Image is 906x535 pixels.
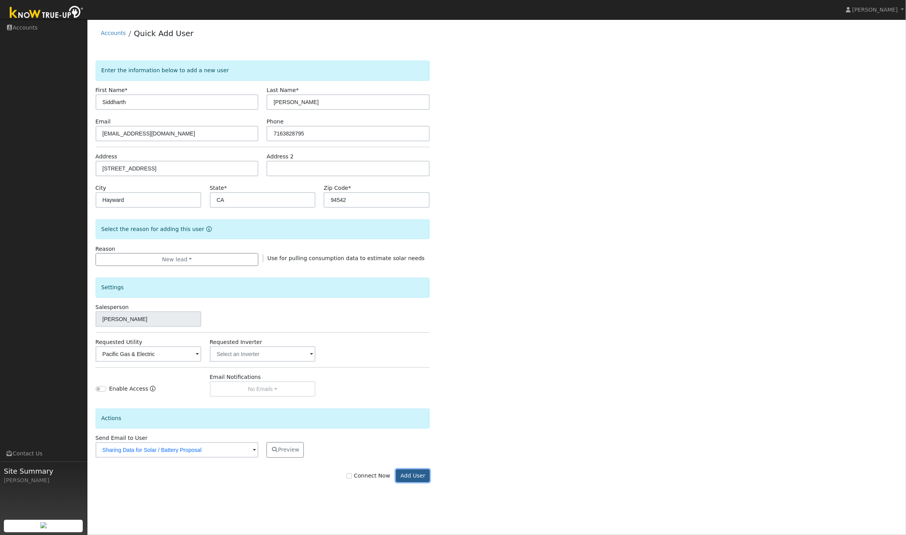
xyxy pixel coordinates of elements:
label: Requested Utility [96,338,143,346]
input: Connect Now [347,473,352,479]
a: Quick Add User [134,29,194,38]
label: First Name [96,86,128,94]
label: Email Notifications [210,373,261,381]
label: Enable Access [109,385,148,393]
div: [PERSON_NAME] [4,476,83,485]
label: Last Name [267,86,298,94]
a: Enable Access [150,385,155,397]
label: City [96,184,106,192]
button: New lead [96,253,259,266]
input: Select a User [96,311,202,327]
span: Required [224,185,227,191]
div: Enter the information below to add a new user [96,61,430,80]
label: Phone [267,118,284,126]
label: Send Email to User [96,434,148,442]
label: Zip Code [324,184,351,192]
label: Requested Inverter [210,338,262,346]
span: Required [125,87,127,93]
img: Know True-Up [6,4,87,22]
input: Select a Utility [96,346,202,362]
div: Actions [96,408,430,428]
span: Required [296,87,299,93]
button: Preview [267,442,304,458]
div: Select the reason for adding this user [96,219,430,239]
a: Accounts [101,30,126,36]
label: Salesperson [96,303,129,311]
input: No Email [96,442,259,458]
button: Add User [396,469,430,483]
label: Address [96,153,117,161]
span: Use for pulling consumption data to estimate solar needs [267,255,425,261]
label: Address 2 [267,153,294,161]
span: Site Summary [4,466,83,476]
span: [PERSON_NAME] [852,7,898,13]
label: Email [96,118,111,126]
img: retrieve [40,522,47,528]
label: Connect Now [347,472,390,480]
label: Reason [96,245,115,253]
label: State [210,184,227,192]
input: Select an Inverter [210,346,316,362]
span: Required [348,185,351,191]
a: Reason for new user [204,226,212,232]
div: Settings [96,278,430,297]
